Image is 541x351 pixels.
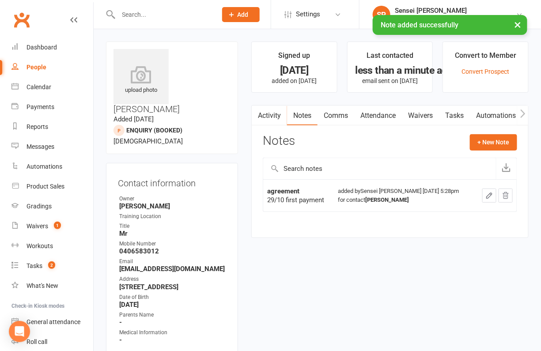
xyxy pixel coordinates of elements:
[439,106,470,126] a: Tasks
[119,222,226,230] div: Title
[395,7,516,15] div: Sensei [PERSON_NAME]
[113,49,231,114] h3: [PERSON_NAME]
[119,336,226,344] strong: -
[11,9,33,31] a: Clubworx
[26,223,48,230] div: Waivers
[11,177,93,196] a: Product Sales
[11,216,93,236] a: Waivers 1
[470,134,517,150] button: + New Note
[113,66,169,95] div: upload photo
[113,137,183,145] span: [DEMOGRAPHIC_DATA]
[26,338,47,345] div: Roll call
[118,175,226,188] h3: Contact information
[267,196,330,204] div: 29/10 first payment
[11,38,93,57] a: Dashboard
[287,106,318,126] a: Notes
[373,6,390,23] div: SP
[119,230,226,238] strong: Mr
[26,143,54,150] div: Messages
[252,106,287,126] a: Activity
[462,68,510,75] a: Convert Prospect
[455,50,516,66] div: Convert to Member
[260,77,329,84] p: added on [DATE]
[119,202,226,210] strong: [PERSON_NAME]
[119,265,226,273] strong: [EMAIL_ADDRESS][DOMAIN_NAME]
[11,256,93,276] a: Tasks 2
[48,261,55,269] span: 2
[126,127,182,134] span: Enquiry (Booked)
[395,15,516,23] div: Black Belt Martial Arts [GEOGRAPHIC_DATA]
[365,196,409,203] strong: [PERSON_NAME]
[54,222,61,229] span: 1
[11,276,93,296] a: What's New
[119,283,226,291] strong: [STREET_ADDRESS]
[119,275,226,283] div: Address
[119,293,226,302] div: Date of Birth
[11,236,93,256] a: Workouts
[222,7,260,22] button: Add
[11,117,93,137] a: Reports
[119,311,226,319] div: Parents Name
[354,106,402,126] a: Attendance
[373,15,527,35] div: Note added successfully
[11,157,93,177] a: Automations
[113,115,154,123] time: Added [DATE]
[119,318,226,326] strong: -
[119,328,226,337] div: Medical Information
[238,11,249,18] span: Add
[26,242,53,249] div: Workouts
[26,282,58,289] div: What's New
[296,4,320,24] span: Settings
[367,50,413,66] div: Last contacted
[9,321,30,342] div: Open Intercom Messenger
[116,8,211,21] input: Search...
[119,195,226,203] div: Owner
[11,57,93,77] a: People
[26,262,42,269] div: Tasks
[263,158,496,179] input: Search notes
[26,64,46,71] div: People
[402,106,439,126] a: Waivers
[338,187,471,204] div: added by Sensei [PERSON_NAME] [DATE] 5:28pm
[267,187,299,195] strong: agreement
[26,123,48,130] div: Reports
[26,183,64,190] div: Product Sales
[26,318,80,325] div: General attendance
[356,77,425,84] p: email sent on [DATE]
[510,15,526,34] button: ×
[263,134,295,150] h3: Notes
[11,97,93,117] a: Payments
[119,257,226,266] div: Email
[11,196,93,216] a: Gradings
[11,312,93,332] a: General attendance kiosk mode
[470,106,522,126] a: Automations
[26,163,62,170] div: Automations
[26,44,57,51] div: Dashboard
[11,77,93,97] a: Calendar
[119,212,226,221] div: Training Location
[119,247,226,255] strong: 0406583012
[318,106,354,126] a: Comms
[338,196,471,204] div: for contact
[278,50,310,66] div: Signed up
[356,66,425,75] div: less than a minute ago
[26,203,52,210] div: Gradings
[260,66,329,75] div: [DATE]
[26,83,51,91] div: Calendar
[26,103,54,110] div: Payments
[119,301,226,309] strong: [DATE]
[119,240,226,248] div: Mobile Number
[11,137,93,157] a: Messages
